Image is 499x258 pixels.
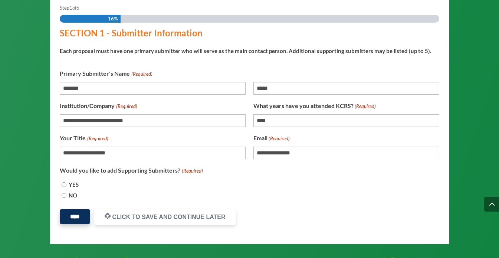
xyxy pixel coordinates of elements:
button: Click to Save and Continue Later [94,209,236,225]
p: Step of [60,3,439,13]
label: NO [69,190,77,200]
div: Each proposal must have one primary submitter who will serve as the main contact person. Addition... [60,41,433,56]
label: Institution/Company [60,101,137,111]
span: (Required) [354,101,376,111]
legend: Primary Submitter's Name [60,68,152,79]
span: 16% [108,15,118,23]
span: (Required) [268,134,290,144]
span: (Required) [86,134,108,144]
legend: Would you like to add Supporting Submitters? [60,165,203,176]
span: (Required) [181,166,203,176]
span: (Required) [131,69,152,79]
label: Your Title [60,133,108,144]
span: 1 [69,5,72,11]
label: Email [253,133,290,144]
label: YES [69,180,79,190]
label: What years have you attended KCRS? [253,101,376,111]
h3: SECTION 1 - Submitter Information [60,29,433,41]
span: (Required) [115,101,137,111]
span: 6 [76,5,79,11]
